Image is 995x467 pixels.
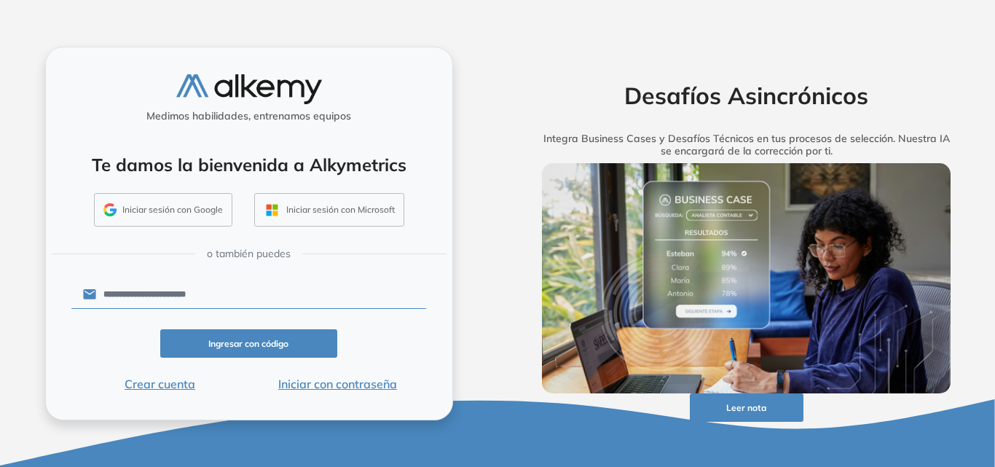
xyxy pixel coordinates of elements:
h5: Medimos habilidades, entrenamos equipos [52,110,447,122]
span: o también puedes [207,246,291,262]
img: img-more-info [542,163,951,393]
button: Iniciar sesión con Google [94,193,232,227]
h5: Integra Business Cases y Desafíos Técnicos en tus procesos de selección. Nuestra IA se encargará ... [519,133,974,157]
button: Iniciar con contraseña [248,375,426,393]
div: Widget de chat [733,298,995,467]
button: Leer nota [690,393,803,422]
button: Crear cuenta [71,375,249,393]
h4: Te damos la bienvenida a Alkymetrics [65,154,433,176]
iframe: Chat Widget [733,298,995,467]
img: GMAIL_ICON [103,203,117,216]
img: OUTLOOK_ICON [264,202,280,219]
button: Iniciar sesión con Microsoft [254,193,404,227]
img: logo-alkemy [176,74,322,104]
button: Ingresar con código [160,329,338,358]
h2: Desafíos Asincrónicos [519,82,974,109]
